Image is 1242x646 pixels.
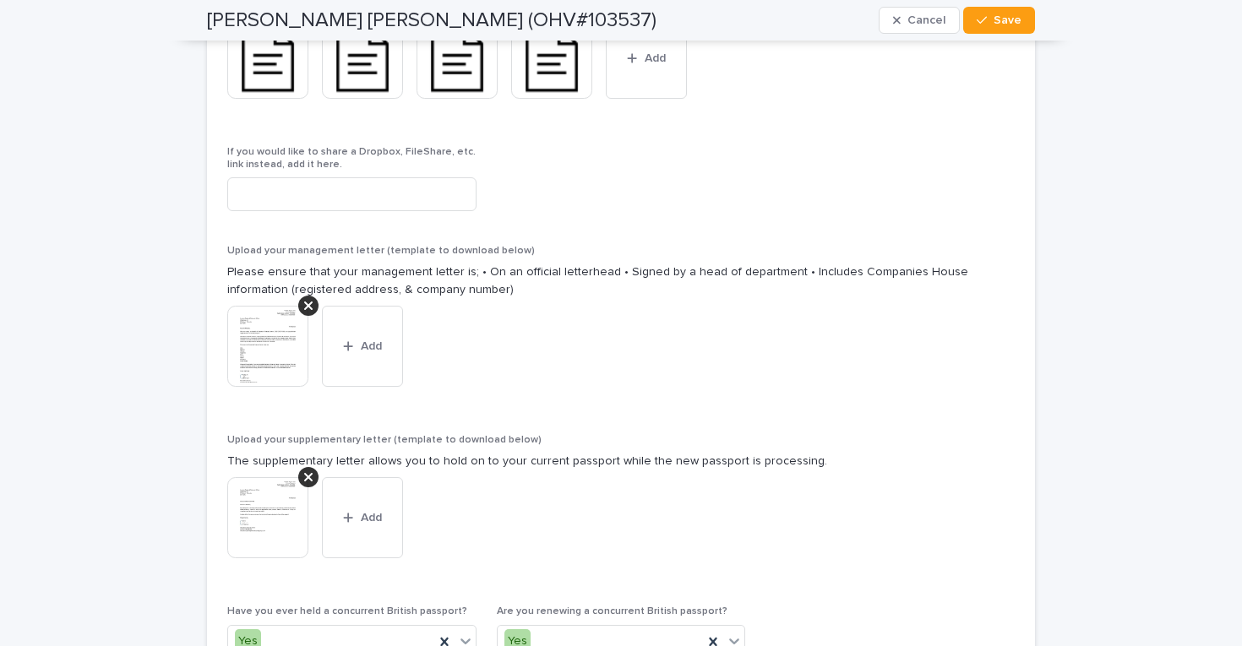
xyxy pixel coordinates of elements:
[361,512,382,524] span: Add
[227,435,542,445] span: Upload your supplementary letter (template to download below)
[645,52,666,64] span: Add
[879,7,960,34] button: Cancel
[497,606,727,616] span: Are you renewing a concurrent British passport?
[994,14,1021,26] span: Save
[227,263,1015,299] p: Please ensure that your management letter is; • On an official letterhead • Signed by a head of d...
[361,340,382,352] span: Add
[606,18,687,99] button: Add
[227,606,467,616] span: Have you ever held a concurrent British passport?
[322,477,403,558] button: Add
[227,147,476,169] span: If you would like to share a Dropbox, FileShare, etc. link instead, add it here.
[322,306,403,387] button: Add
[907,14,945,26] span: Cancel
[963,7,1035,34] button: Save
[227,453,1015,470] p: The supplementary letter allows you to hold on to your current passport while the new passport is...
[227,246,535,256] span: Upload your management letter (template to download below)
[207,8,656,33] h2: [PERSON_NAME] [PERSON_NAME] (OHV#103537)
